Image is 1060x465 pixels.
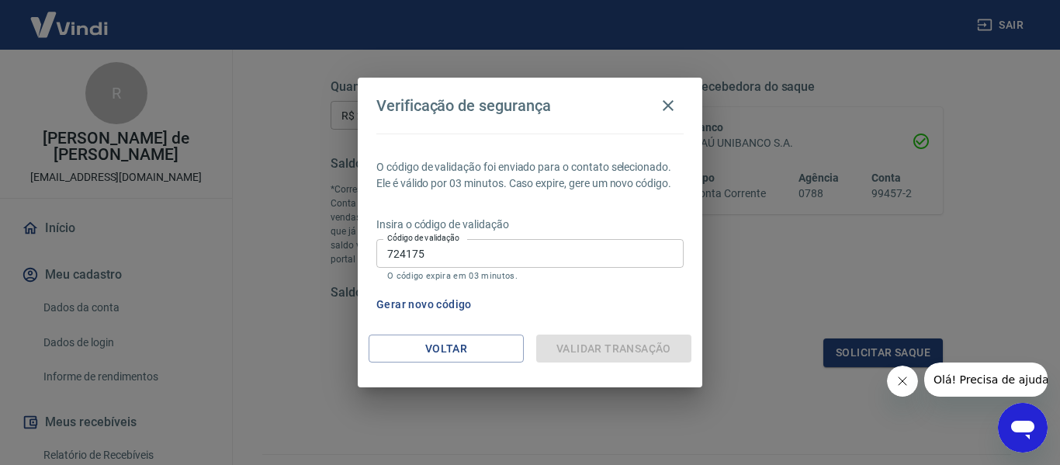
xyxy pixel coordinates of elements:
p: O código de validação foi enviado para o contato selecionado. Ele é válido por 03 minutos. Caso e... [376,159,684,192]
span: Olá! Precisa de ajuda? [9,11,130,23]
h4: Verificação de segurança [376,96,551,115]
iframe: Mensagem da empresa [924,363,1048,397]
iframe: Botão para abrir a janela de mensagens [998,403,1048,453]
p: Insira o código de validação [376,217,684,233]
button: Voltar [369,335,524,363]
label: Código de validação [387,232,459,244]
p: O código expira em 03 minutos. [387,271,673,281]
iframe: Fechar mensagem [887,366,918,397]
button: Gerar novo código [370,290,478,319]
